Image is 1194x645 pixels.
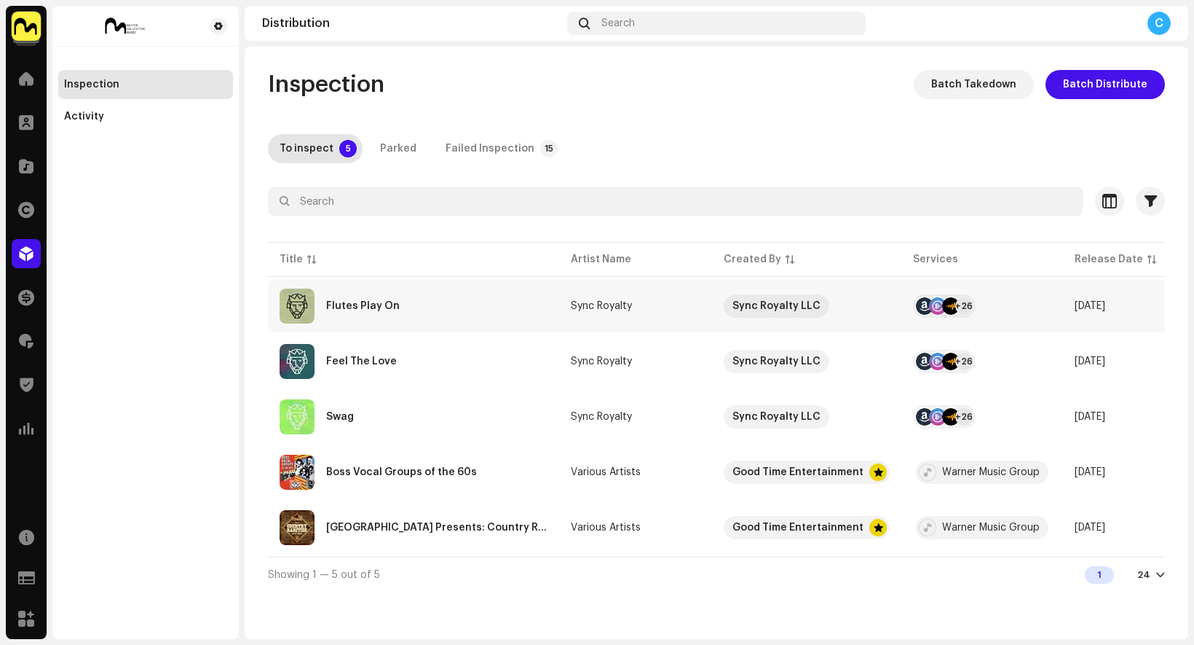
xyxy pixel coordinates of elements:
[280,344,315,379] img: 77c13d66-6a9b-44a7-918f-d7cf75380e86
[339,140,357,157] p-badge: 5
[12,12,41,41] img: 1276ee5d-5357-4eee-b3c8-6fdbc920d8e6
[262,17,561,29] div: Distribution
[955,408,973,426] div: +26
[58,102,233,131] re-m-nav-item: Activity
[724,350,890,373] span: Sync Royalty LLC
[914,70,1034,99] button: Batch Takedown
[540,140,558,157] p-badge: 15
[280,134,333,163] div: To inspect
[724,405,890,429] span: Sync Royalty LLC
[326,301,400,311] div: Flutes Play On
[268,570,380,580] span: Showing 1 — 5 out of 5
[1075,412,1105,422] span: Oct 9, 2025
[931,70,1016,99] span: Batch Takedown
[571,523,641,533] div: Various Artists
[280,252,303,267] div: Title
[732,461,863,484] div: Good Time Entertainment
[1045,70,1165,99] button: Batch Distribute
[732,294,821,318] div: Sync Royalty LLC
[58,70,233,99] re-m-nav-item: Inspection
[571,356,632,367] div: Sync Royalty
[326,467,477,477] div: Boss Vocal Groups of the 60s
[268,70,384,99] span: Inspection
[1147,12,1171,35] div: C
[1075,467,1105,477] span: Dec 8, 2023
[942,523,1040,533] div: Warner Music Group
[732,350,821,373] div: Sync Royalty LLC
[1075,252,1143,267] div: Release Date
[446,134,534,163] div: Failed Inspection
[64,111,104,122] div: Activity
[732,405,821,429] div: Sync Royalty LLC
[280,399,315,434] img: 418b8401-faa0-4a6a-ac86-e13b8811dcc7
[571,523,700,533] span: Various Artists
[571,467,641,477] div: Various Artists
[1075,523,1105,533] span: Mar 3, 1988
[326,523,547,533] div: Church Street Station Presents: Country Rarities [Live in Concert]
[601,17,635,29] span: Search
[571,467,700,477] span: Various Artists
[326,412,354,422] div: Swag
[268,187,1083,216] input: Search
[571,412,700,422] span: Sync Royalty
[280,510,315,545] img: a1cde3cc-fe75-4490-9e11-d462a9d34bfb
[724,516,890,539] span: Good Time Entertainment
[1137,569,1150,581] div: 24
[571,356,700,367] span: Sync Royalty
[571,301,700,311] span: Sync Royalty
[724,294,890,318] span: Sync Royalty LLC
[1085,566,1114,584] div: 1
[1075,301,1105,311] span: Oct 9, 2025
[64,17,186,35] img: 368c341f-7fd0-4703-93f4-7343ca3ef757
[724,461,890,484] span: Good Time Entertainment
[571,301,632,311] div: Sync Royalty
[942,467,1040,477] div: Warner Music Group
[64,79,119,90] div: Inspection
[955,353,973,370] div: +26
[280,289,315,324] img: 82cbec9b-8328-4357-8431-0b6eb5e25e65
[571,412,632,422] div: Sync Royalty
[326,356,397,367] div: Feel The Love
[955,297,973,315] div: +26
[1075,356,1105,367] span: Oct 9, 2025
[732,516,863,539] div: Good Time Entertainment
[724,252,781,267] div: Created By
[1063,70,1147,99] span: Batch Distribute
[280,455,315,490] img: 76371cd5-407b-42c7-80fd-1e3d2ecff006
[380,134,416,163] div: Parked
